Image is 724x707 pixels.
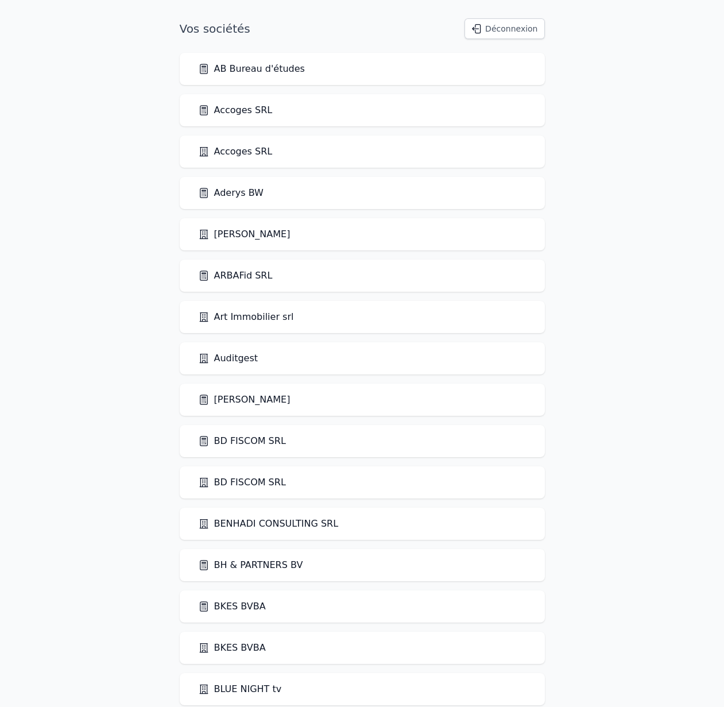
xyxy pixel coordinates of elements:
a: BLUE NIGHT tv [198,682,282,696]
a: [PERSON_NAME] [198,393,291,407]
a: ARBAFid SRL [198,269,273,283]
a: AB Bureau d'études [198,62,305,76]
a: BKES BVBA [198,600,266,613]
a: BD FISCOM SRL [198,476,286,489]
a: BD FISCOM SRL [198,434,286,448]
a: Accoges SRL [198,103,273,117]
a: Accoges SRL [198,145,273,159]
h1: Vos sociétés [180,21,250,37]
a: Art Immobilier srl [198,310,294,324]
a: BH & PARTNERS BV [198,558,303,572]
a: BENHADI CONSULTING SRL [198,517,339,531]
button: Déconnexion [464,18,544,39]
a: Auditgest [198,351,258,365]
a: [PERSON_NAME] [198,227,291,241]
a: Aderys BW [198,186,264,200]
a: BKES BVBA [198,641,266,655]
